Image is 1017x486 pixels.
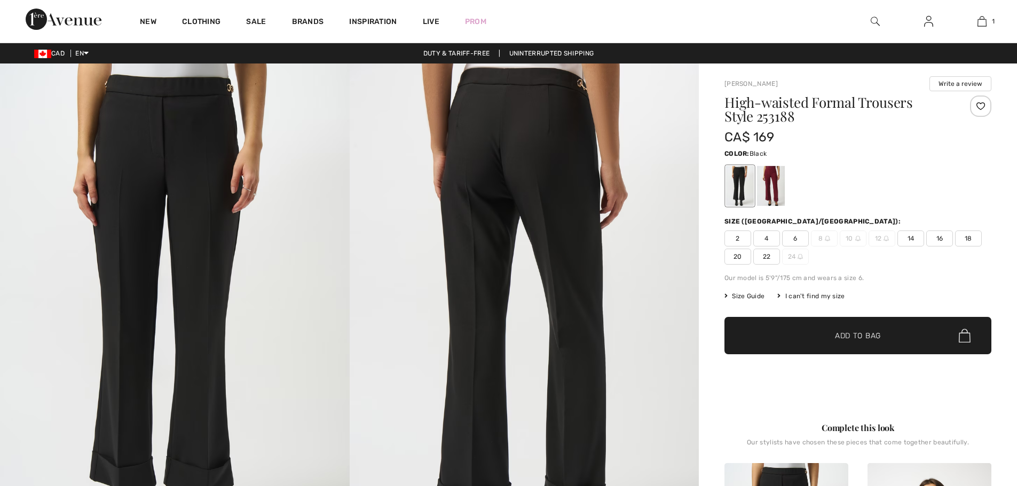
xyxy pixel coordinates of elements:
[349,17,397,28] span: Inspiration
[726,166,754,206] div: Black
[929,76,991,91] button: Write a review
[855,236,861,241] img: ring-m.svg
[724,95,947,123] h1: High-waisted Formal Trousers Style 253188
[724,273,991,283] div: Our model is 5'9"/175 cm and wears a size 6.
[924,15,933,28] img: My Info
[34,50,69,57] span: CAD
[724,421,991,434] div: Complete this look
[955,230,982,246] span: 18
[798,254,803,259] img: ring-m.svg
[782,230,809,246] span: 6
[992,17,995,26] span: 1
[835,330,881,341] span: Add to Bag
[977,15,987,28] img: My Bag
[869,230,895,246] span: 12
[724,150,750,157] span: Color:
[140,17,156,28] a: New
[811,230,838,246] span: 8
[777,291,845,301] div: I can't find my size
[916,15,942,28] a: Sign In
[753,249,780,265] span: 22
[724,230,751,246] span: 2
[182,17,220,28] a: Clothing
[782,249,809,265] span: 24
[750,150,767,157] span: Black
[465,16,486,27] a: Prom
[825,236,830,241] img: ring-m.svg
[753,230,780,246] span: 4
[75,50,89,57] span: EN
[897,230,924,246] span: 14
[724,217,903,226] div: Size ([GEOGRAPHIC_DATA]/[GEOGRAPHIC_DATA]):
[423,16,439,27] a: Live
[757,166,785,206] div: Merlot
[246,17,266,28] a: Sale
[956,15,1008,28] a: 1
[26,9,101,30] img: 1ère Avenue
[840,230,866,246] span: 10
[871,15,880,28] img: search the website
[926,230,953,246] span: 16
[724,130,774,145] span: CA$ 169
[292,17,324,28] a: Brands
[724,291,764,301] span: Size Guide
[724,80,778,87] a: [PERSON_NAME]
[724,317,991,354] button: Add to Bag
[34,50,51,58] img: Canadian Dollar
[724,439,991,455] div: Our stylists have chosen these pieces that come together beautifully.
[724,249,751,265] span: 20
[884,236,889,241] img: ring-m.svg
[959,329,971,342] img: Bag.svg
